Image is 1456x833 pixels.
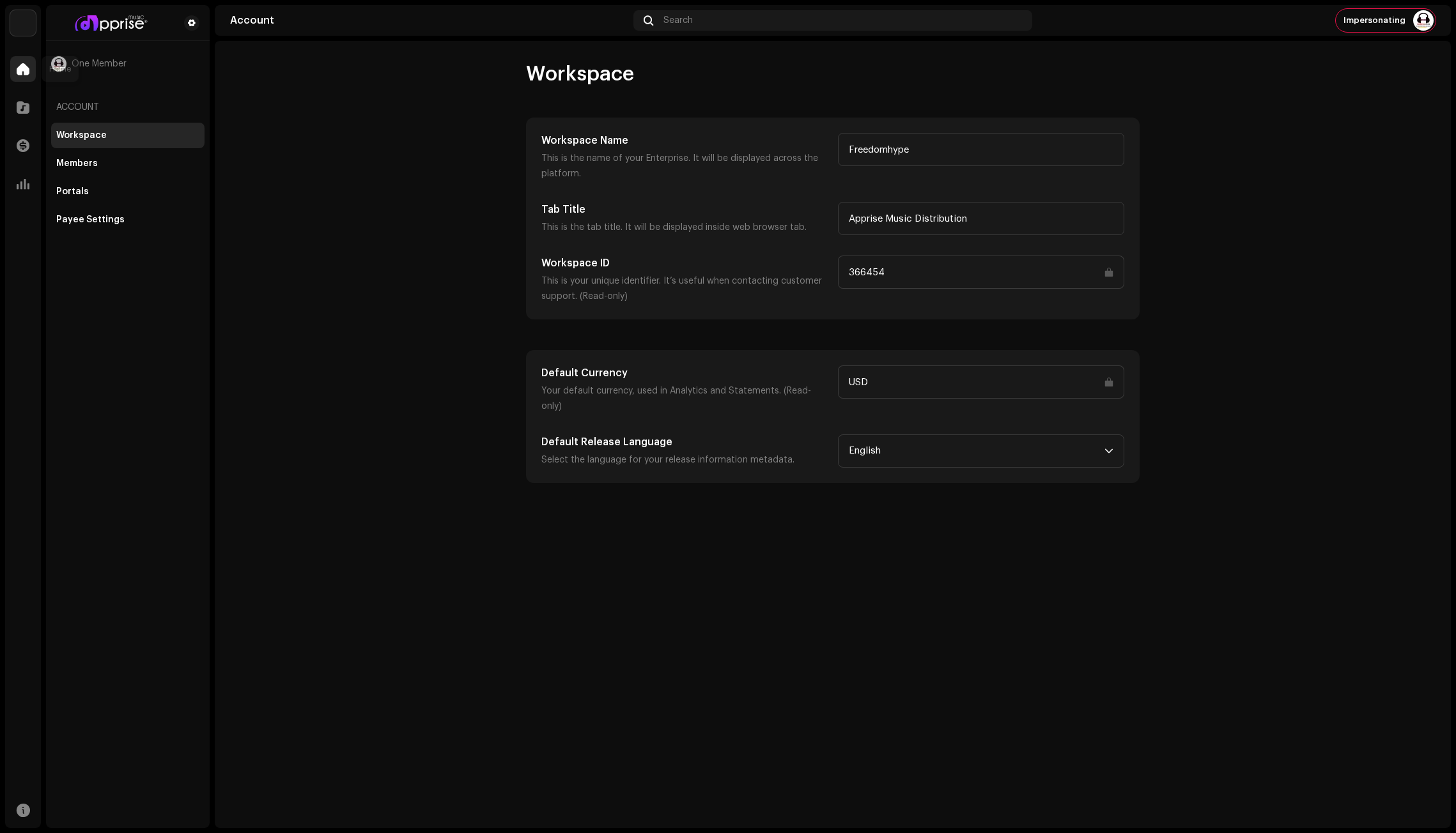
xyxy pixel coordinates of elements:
img: bf2740f5-a004-4424-adf7-7bc84ff11fd7 [56,15,164,31]
input: Type something... [838,365,1124,399]
div: dropdown trigger [1104,435,1113,467]
div: Account [230,15,628,26]
img: cfe9815f-f435-4c7f-9007-4778b8fd3156 [1413,10,1434,31]
p: This is your unique identifier. It’s useful when contacting customer support. (Read-only) [541,273,828,304]
span: Search [663,15,693,26]
p: This is the tab title. It will be displayed inside web browser tab. [541,220,828,235]
h5: Workspace ID [541,256,828,271]
div: Payee Settings [56,215,125,225]
div: Members [56,158,98,169]
div: Workspace [56,130,107,141]
img: 1c16f3de-5afb-4452-805d-3f3454e20b1b [10,10,36,36]
h5: Default Currency [541,365,828,381]
img: cfe9815f-f435-4c7f-9007-4778b8fd3156 [51,56,66,72]
span: Workspace [526,61,634,87]
re-a-nav-header: Account [51,92,205,123]
p: Select the language for your release information metadata. [541,452,828,468]
input: Type something... [838,256,1124,289]
input: Type something... [838,133,1124,166]
span: Impersonating [1344,15,1406,26]
re-m-nav-item: Payee Settings [51,207,205,233]
re-m-nav-item: Workspace [51,123,205,148]
h5: Default Release Language [541,434,828,450]
h5: Workspace Name [541,133,828,148]
div: Portals [56,187,89,197]
span: One Member [72,59,127,69]
re-m-nav-item: Members [51,151,205,176]
re-m-nav-item: Portals [51,179,205,204]
span: English [849,435,1104,467]
h5: Tab Title [541,202,828,217]
p: Your default currency, used in Analytics and Statements. (Read-only) [541,383,828,414]
p: This is the name of your Enterprise. It will be displayed across the platform. [541,151,828,181]
input: Type something... [838,202,1124,235]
